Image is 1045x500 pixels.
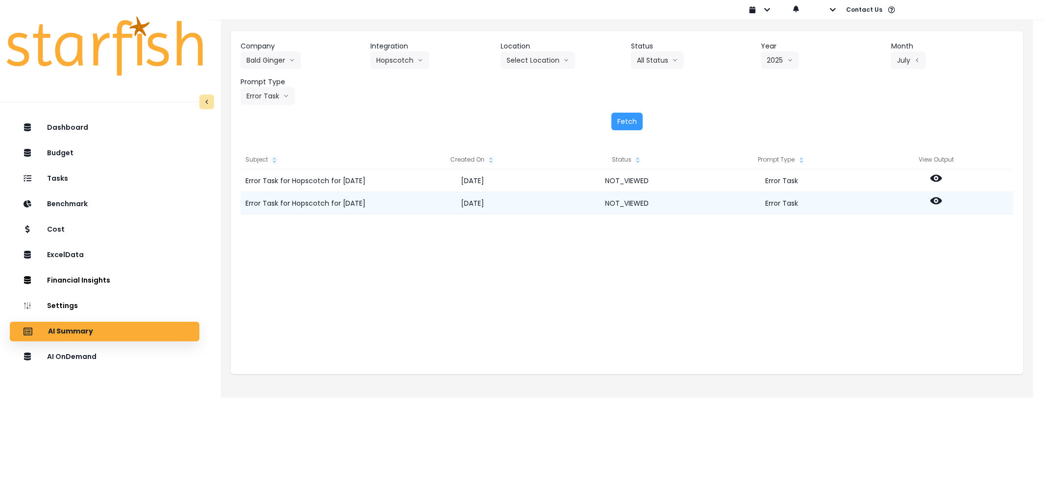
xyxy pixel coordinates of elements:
button: Dashboard [10,118,199,138]
svg: arrow down line [283,91,289,101]
svg: arrow down line [289,55,295,65]
svg: arrow down line [563,55,569,65]
div: NOT_VIEWED [550,192,705,214]
button: Cost [10,220,199,239]
p: Tasks [47,174,68,183]
svg: arrow down line [672,55,678,65]
button: AI OnDemand [10,347,199,367]
button: Hopscotcharrow down line [370,51,429,69]
div: View Output [859,150,1014,169]
div: [DATE] [395,192,550,214]
button: Benchmark [10,194,199,214]
header: Month [891,41,1014,51]
p: Cost [47,225,65,234]
header: Prompt Type [241,77,363,87]
svg: arrow down line [417,55,423,65]
button: 2025arrow down line [761,51,799,69]
div: NOT_VIEWED [550,169,705,192]
button: Tasks [10,169,199,189]
button: Fetch [611,113,643,130]
header: Company [241,41,363,51]
button: Financial Insights [10,271,199,290]
button: Settings [10,296,199,316]
p: ExcelData [47,251,84,259]
p: AI OnDemand [47,353,97,361]
div: Prompt Type [705,150,859,169]
div: Error Task [705,169,859,192]
svg: sort [270,156,278,164]
div: [DATE] [395,169,550,192]
svg: sort [487,156,495,164]
p: Dashboard [47,123,88,132]
p: Budget [47,149,73,157]
button: Error Taskarrow down line [241,87,295,105]
div: Created On [395,150,550,169]
button: All Statusarrow down line [631,51,684,69]
header: Year [761,41,884,51]
button: AI Summary [10,322,199,341]
button: ExcelData [10,245,199,265]
svg: arrow left line [914,55,920,65]
svg: arrow down line [787,55,793,65]
div: Error Task [705,192,859,214]
div: Subject [241,150,395,169]
header: Integration [370,41,493,51]
header: Location [501,41,623,51]
button: Budget [10,143,199,163]
button: Bald Gingerarrow down line [241,51,301,69]
div: Status [550,150,705,169]
div: Error Task for Hopscotch for [DATE] [241,192,395,214]
div: Error Task for Hopscotch for [DATE] [241,169,395,192]
p: Benchmark [47,200,88,208]
p: AI Summary [48,327,93,336]
button: Julyarrow left line [891,51,926,69]
button: Select Locationarrow down line [501,51,575,69]
svg: sort [634,156,642,164]
header: Status [631,41,753,51]
svg: sort [798,156,805,164]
